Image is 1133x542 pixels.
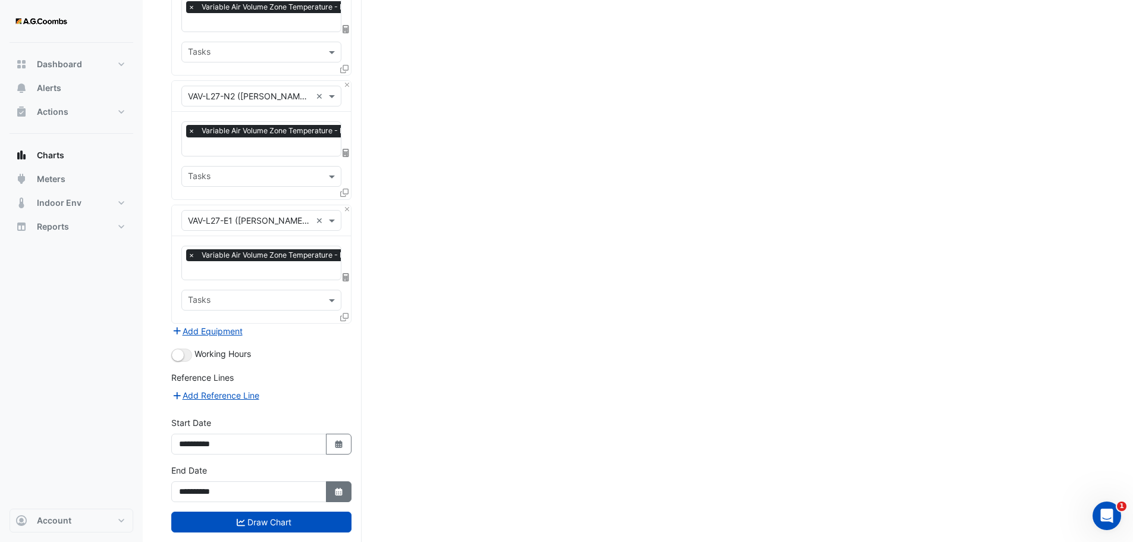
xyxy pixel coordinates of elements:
[199,125,457,137] span: Variable Air Volume Zone Temperature - Level 27 (NABERS IE), N2
[10,143,133,167] button: Charts
[37,221,69,233] span: Reports
[37,58,82,70] span: Dashboard
[37,82,61,94] span: Alerts
[171,371,234,384] label: Reference Lines
[10,167,133,191] button: Meters
[15,82,27,94] app-icon: Alerts
[10,191,133,215] button: Indoor Env
[316,90,326,102] span: Clear
[341,272,351,282] span: Choose Function
[340,64,349,74] span: Clone Favourites and Tasks from this Equipment to other Equipment
[10,52,133,76] button: Dashboard
[334,487,344,497] fa-icon: Select Date
[10,215,133,239] button: Reports
[171,464,207,477] label: End Date
[10,100,133,124] button: Actions
[186,45,211,61] div: Tasks
[10,509,133,532] button: Account
[316,214,326,227] span: Clear
[340,312,349,322] span: Clone Favourites and Tasks from this Equipment to other Equipment
[199,249,521,261] span: Variable Air Volume Zone Temperature - Level 27 (NABERS IE), E1
[199,1,458,13] span: Variable Air Volume Zone Temperature - Level 27 (NABERS IE), W1
[37,173,65,185] span: Meters
[1093,502,1121,530] iframe: Intercom live chat
[343,81,351,89] button: Close
[186,293,211,309] div: Tasks
[334,439,344,449] fa-icon: Select Date
[186,170,211,185] div: Tasks
[14,10,68,33] img: Company Logo
[340,188,349,198] span: Clone Favourites and Tasks from this Equipment to other Equipment
[171,389,260,402] button: Add Reference Line
[194,349,251,359] span: Working Hours
[1117,502,1126,511] span: 1
[15,149,27,161] app-icon: Charts
[15,106,27,118] app-icon: Actions
[186,249,197,261] span: ×
[15,58,27,70] app-icon: Dashboard
[171,324,243,338] button: Add Equipment
[341,24,351,34] span: Choose Function
[37,197,81,209] span: Indoor Env
[15,197,27,209] app-icon: Indoor Env
[343,205,351,213] button: Close
[186,125,197,137] span: ×
[171,416,211,429] label: Start Date
[37,515,71,527] span: Account
[341,148,351,158] span: Choose Function
[186,1,197,13] span: ×
[171,512,351,532] button: Draw Chart
[15,221,27,233] app-icon: Reports
[10,76,133,100] button: Alerts
[15,173,27,185] app-icon: Meters
[37,149,64,161] span: Charts
[37,106,68,118] span: Actions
